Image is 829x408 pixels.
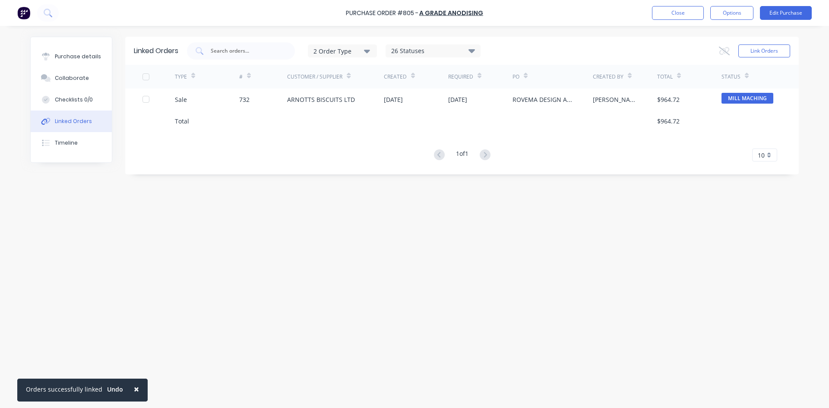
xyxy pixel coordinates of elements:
[758,151,765,160] span: 10
[239,73,243,81] div: #
[210,47,282,55] input: Search orders...
[55,96,93,104] div: Checklists 0/0
[657,117,680,126] div: $964.72
[17,6,30,19] img: Factory
[738,44,790,57] button: Link Orders
[239,95,250,104] div: 732
[134,46,178,56] div: Linked Orders
[31,46,112,67] button: Purchase details
[593,95,640,104] div: [PERSON_NAME]
[721,73,740,81] div: Status
[55,117,92,125] div: Linked Orders
[287,73,342,81] div: Customer / Supplier
[55,139,78,147] div: Timeline
[31,89,112,111] button: Checklists 0/0
[175,73,187,81] div: TYPE
[657,73,673,81] div: Total
[31,67,112,89] button: Collaborate
[134,383,139,395] span: ×
[456,149,468,161] div: 1 of 1
[308,44,377,57] button: 2 Order Type
[55,53,101,60] div: Purchase details
[710,6,753,20] button: Options
[760,6,812,20] button: Edit Purchase
[513,73,519,81] div: PO
[55,74,89,82] div: Collaborate
[419,9,483,17] a: A GRADE ANODISING
[125,379,148,399] button: Close
[384,95,403,104] div: [DATE]
[448,95,467,104] div: [DATE]
[102,383,128,396] button: Undo
[346,9,418,18] div: Purchase Order #805 -
[287,95,355,104] div: ARNOTTS BISCUITS LTD
[448,73,473,81] div: Required
[386,46,480,56] div: 26 Statuses
[31,132,112,154] button: Timeline
[26,385,102,394] div: Orders successfully linked
[721,93,773,104] span: MILL MACHING
[593,73,623,81] div: Created By
[513,95,576,104] div: ROVEMA DESIGN ANODISING
[313,46,371,55] div: 2 Order Type
[175,95,187,104] div: Sale
[657,95,680,104] div: $964.72
[175,117,189,126] div: Total
[384,73,407,81] div: Created
[652,6,704,20] button: Close
[31,111,112,132] button: Linked Orders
